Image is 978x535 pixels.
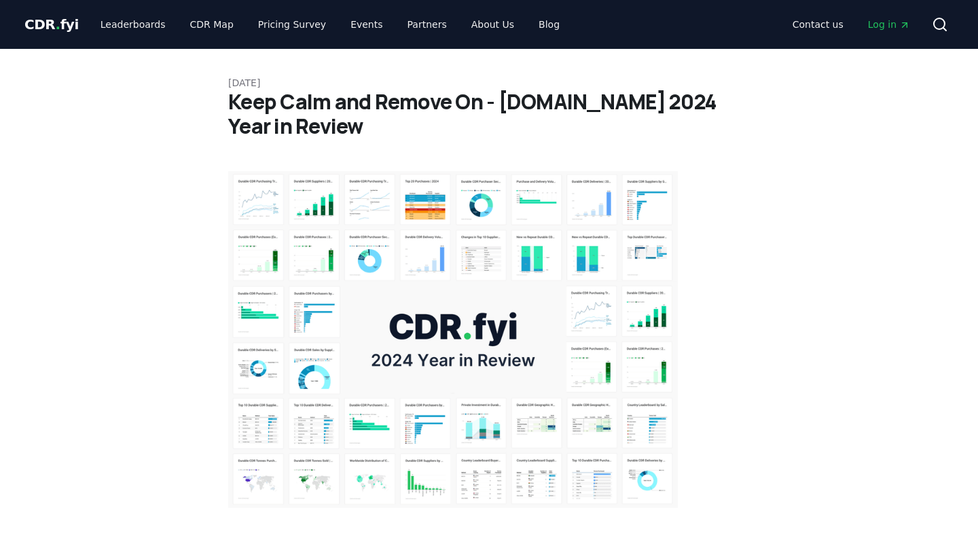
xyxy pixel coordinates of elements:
nav: Main [782,12,921,37]
a: Blog [528,12,570,37]
a: CDR Map [179,12,244,37]
a: About Us [460,12,525,37]
h1: Keep Calm and Remove On - [DOMAIN_NAME] 2024 Year in Review [228,90,750,139]
span: CDR fyi [24,16,79,33]
a: CDR.fyi [24,15,79,34]
a: Partners [397,12,458,37]
a: Pricing Survey [247,12,337,37]
span: Log in [868,18,910,31]
a: Leaderboards [90,12,177,37]
span: . [56,16,60,33]
a: Contact us [782,12,854,37]
nav: Main [90,12,570,37]
a: Events [340,12,393,37]
p: [DATE] [228,76,750,90]
a: Log in [857,12,921,37]
img: blog post image [228,171,678,508]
